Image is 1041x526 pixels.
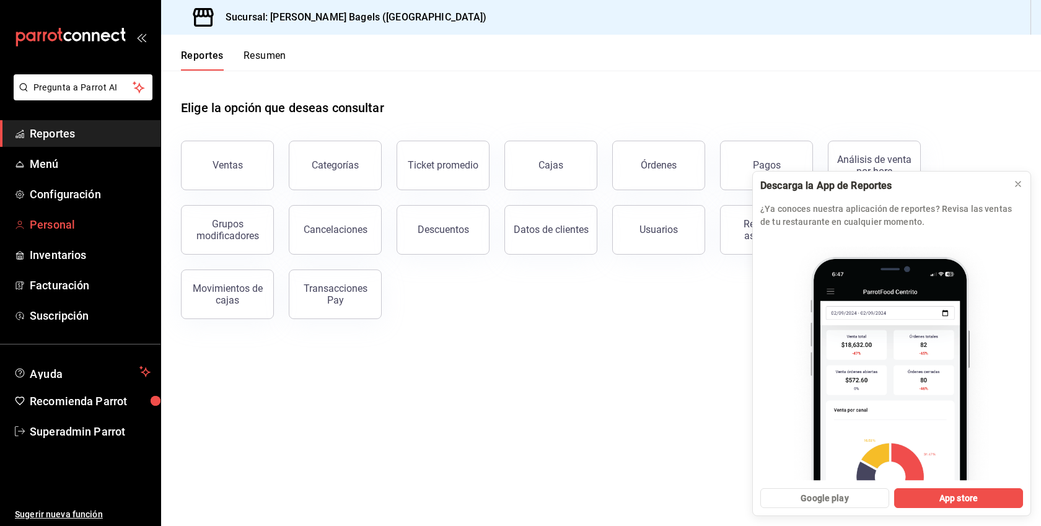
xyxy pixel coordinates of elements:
[504,141,597,190] button: Cajas
[612,205,705,255] button: Usuarios
[33,81,133,94] span: Pregunta a Parrot AI
[181,270,274,319] button: Movimientos de cajas
[538,159,563,171] div: Cajas
[641,159,677,171] div: Órdenes
[289,270,382,319] button: Transacciones Pay
[181,50,286,71] div: navigation tabs
[304,224,367,235] div: Cancelaciones
[297,283,374,306] div: Transacciones Pay
[136,32,146,42] button: open_drawer_menu
[760,203,1023,229] p: ¿Ya conoces nuestra aplicación de reportes? Revisa las ventas de tu restaurante en cualquier mome...
[894,488,1023,508] button: App store
[760,488,889,508] button: Google play
[30,186,151,203] span: Configuración
[612,141,705,190] button: Órdenes
[30,125,151,142] span: Reportes
[801,492,848,505] span: Google play
[213,159,243,171] div: Ventas
[639,224,678,235] div: Usuarios
[30,156,151,172] span: Menú
[9,90,152,103] a: Pregunta a Parrot AI
[15,508,151,521] span: Sugerir nueva función
[408,159,478,171] div: Ticket promedio
[312,159,359,171] div: Categorías
[30,364,134,379] span: Ayuda
[181,99,384,117] h1: Elige la opción que deseas consultar
[939,492,978,505] span: App store
[30,307,151,324] span: Suscripción
[30,393,151,410] span: Recomienda Parrot
[720,205,813,255] button: Reporte de asistencia
[760,179,1003,193] div: Descarga la App de Reportes
[181,50,224,71] button: Reportes
[189,218,266,242] div: Grupos modificadores
[189,283,266,306] div: Movimientos de cajas
[244,50,286,71] button: Resumen
[397,205,490,255] button: Descuentos
[760,236,1023,481] img: parrot app_2.png
[30,216,151,233] span: Personal
[504,205,597,255] button: Datos de clientes
[289,205,382,255] button: Cancelaciones
[30,423,151,440] span: Superadmin Parrot
[30,277,151,294] span: Facturación
[30,247,151,263] span: Inventarios
[728,218,805,242] div: Reporte de asistencia
[181,205,274,255] button: Grupos modificadores
[14,74,152,100] button: Pregunta a Parrot AI
[418,224,469,235] div: Descuentos
[753,159,781,171] div: Pagos
[514,224,589,235] div: Datos de clientes
[828,141,921,190] button: Análisis de venta por hora
[181,141,274,190] button: Ventas
[720,141,813,190] button: Pagos
[216,10,487,25] h3: Sucursal: [PERSON_NAME] Bagels ([GEOGRAPHIC_DATA])
[836,154,913,177] div: Análisis de venta por hora
[289,141,382,190] button: Categorías
[397,141,490,190] button: Ticket promedio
